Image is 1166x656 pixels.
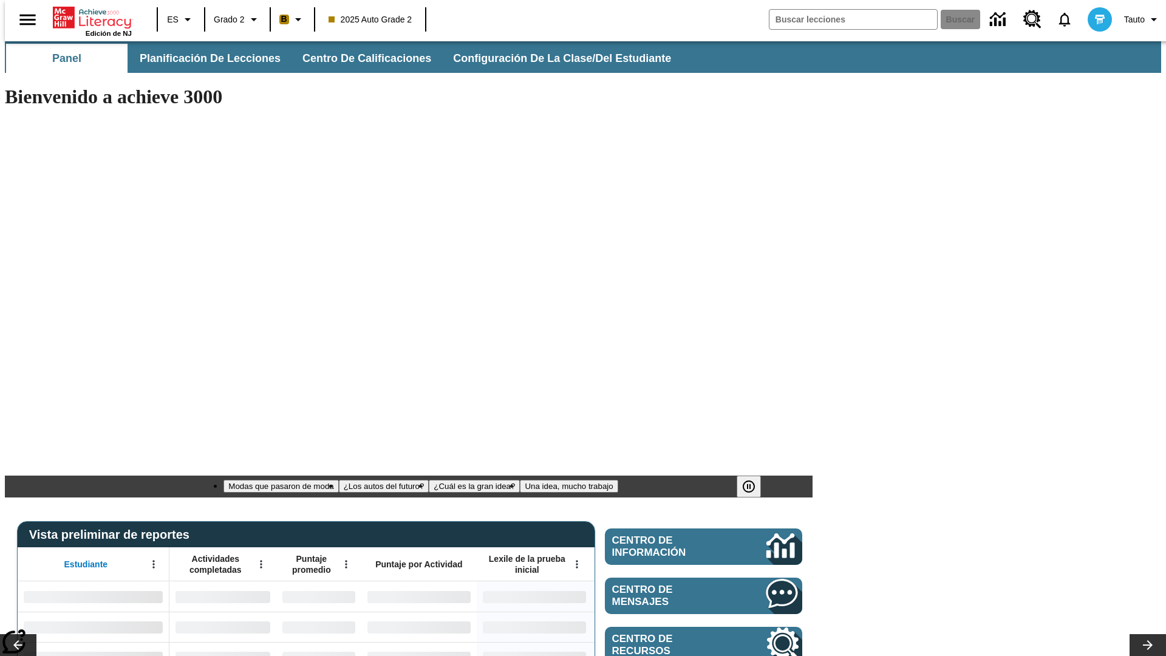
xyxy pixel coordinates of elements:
[737,476,761,497] button: Pausar
[276,612,361,642] div: Sin datos,
[329,13,412,26] span: 2025 Auto Grade 2
[86,30,132,37] span: Edición de NJ
[64,559,108,570] span: Estudiante
[209,9,266,30] button: Grado: Grado 2, Elige un grado
[145,555,163,573] button: Abrir menú
[568,555,586,573] button: Abrir menú
[5,44,682,73] div: Subbarra de navegación
[1088,7,1112,32] img: avatar image
[282,553,341,575] span: Puntaje promedio
[443,44,681,73] button: Configuración de la clase/del estudiante
[53,4,132,37] div: Portada
[983,3,1016,36] a: Centro de información
[605,578,802,614] a: Centro de mensajes
[52,52,81,66] span: Panel
[252,555,270,573] button: Abrir menú
[281,12,287,27] span: B
[339,480,429,493] button: Diapositiva 2 ¿Los autos del futuro?
[337,555,355,573] button: Abrir menú
[520,480,618,493] button: Diapositiva 4 Una idea, mucho trabajo
[1119,9,1166,30] button: Perfil/Configuración
[162,9,200,30] button: Lenguaje: ES, Selecciona un idioma
[453,52,671,66] span: Configuración de la clase/del estudiante
[130,44,290,73] button: Planificación de lecciones
[612,584,730,608] span: Centro de mensajes
[29,528,196,542] span: Vista preliminar de reportes
[223,480,338,493] button: Diapositiva 1 Modas que pasaron de moda
[167,13,179,26] span: ES
[737,476,773,497] div: Pausar
[5,86,813,108] h1: Bienvenido a achieve 3000
[6,44,128,73] button: Panel
[302,52,431,66] span: Centro de calificaciones
[176,553,256,575] span: Actividades completadas
[5,41,1161,73] div: Subbarra de navegación
[293,44,441,73] button: Centro de calificaciones
[1130,634,1166,656] button: Carrusel de lecciones, seguir
[53,5,132,30] a: Portada
[605,528,802,565] a: Centro de información
[214,13,245,26] span: Grado 2
[1049,4,1080,35] a: Notificaciones
[140,52,281,66] span: Planificación de lecciones
[10,2,46,38] button: Abrir el menú lateral
[169,612,276,642] div: Sin datos,
[1124,13,1145,26] span: Tauto
[612,535,726,559] span: Centro de información
[276,581,361,612] div: Sin datos,
[483,553,571,575] span: Lexile de la prueba inicial
[1080,4,1119,35] button: Escoja un nuevo avatar
[1016,3,1049,36] a: Centro de recursos, Se abrirá en una pestaña nueva.
[429,480,520,493] button: Diapositiva 3 ¿Cuál es la gran idea?
[769,10,937,29] input: Buscar campo
[375,559,462,570] span: Puntaje por Actividad
[274,9,310,30] button: Boost El color de la clase es anaranjado claro. Cambiar el color de la clase.
[169,581,276,612] div: Sin datos,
